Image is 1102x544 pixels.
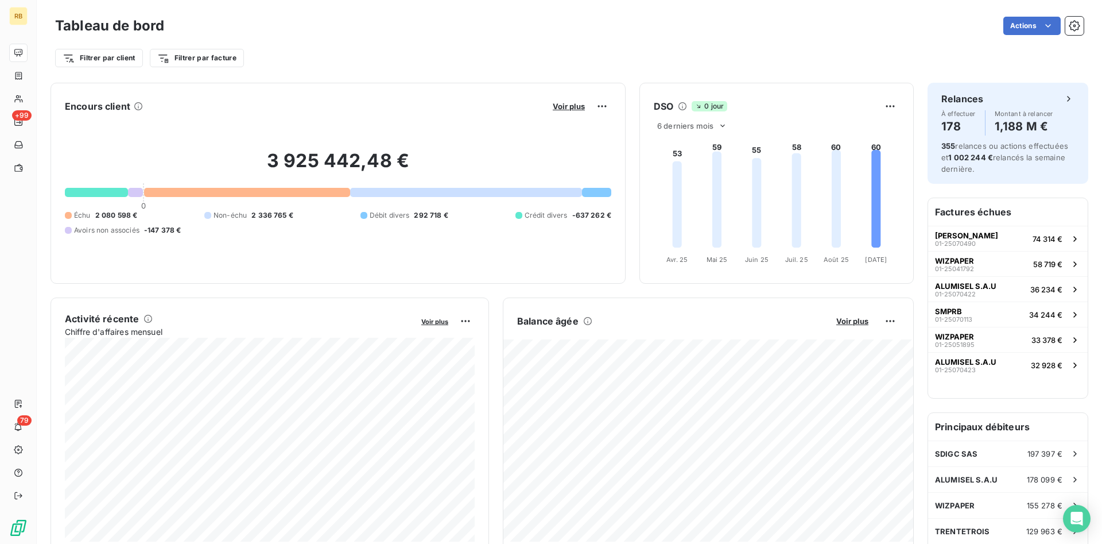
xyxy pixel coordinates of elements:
span: Avoirs non associés [74,225,139,236]
span: 36 234 € [1030,285,1062,294]
span: 2 080 598 € [95,210,138,221]
tspan: Juil. 25 [785,256,808,264]
h4: 1,188 M € [995,117,1053,136]
h6: Activité récente [65,312,139,326]
span: Voir plus [421,318,448,326]
span: SMPRB [935,307,962,316]
div: Open Intercom Messenger [1063,505,1091,533]
button: Voir plus [833,316,872,326]
span: Crédit divers [525,210,568,221]
span: 0 [141,201,146,210]
span: 01-25051895 [935,341,975,348]
span: Voir plus [836,317,868,326]
div: RB [9,7,28,25]
span: SDIGC SAS [935,449,977,458]
tspan: [DATE] [865,256,887,264]
h6: Relances [941,92,983,106]
button: Filtrer par client [55,49,143,67]
h3: Tableau de bord [55,16,164,36]
tspan: Août 25 [824,256,849,264]
span: 178 099 € [1027,475,1062,484]
span: 6 derniers mois [657,121,713,130]
span: 197 397 € [1027,449,1062,458]
span: Voir plus [553,102,585,111]
h6: Balance âgée [517,314,579,328]
span: 32 928 € [1031,361,1062,370]
span: 355 [941,141,955,151]
button: ALUMISEL S.A.U01-2507042236 234 € [928,276,1088,302]
h6: Factures échues [928,198,1088,226]
h6: Encours client [65,99,130,113]
span: 58 719 € [1033,260,1062,269]
span: 155 278 € [1027,501,1062,510]
span: 79 [17,415,32,426]
button: Voir plus [418,316,452,326]
h6: DSO [654,99,673,113]
tspan: Mai 25 [707,256,728,264]
button: SMPRB01-2507011334 244 € [928,302,1088,327]
span: ALUMISEL S.A.U [935,281,996,291]
span: WIZPAPER [935,501,975,510]
span: 2 336 765 € [251,210,293,221]
button: [PERSON_NAME]01-2507049074 314 € [928,226,1088,251]
span: 01-25070422 [935,291,976,298]
span: 01-25070490 [935,240,976,247]
span: ALUMISEL S.A.U [935,357,996,366]
span: Débit divers [370,210,410,221]
button: Voir plus [549,101,588,111]
span: relances ou actions effectuées et relancés la semaine dernière. [941,141,1068,173]
button: WIZPAPER01-2504179258 719 € [928,251,1088,276]
span: 129 963 € [1026,527,1062,536]
span: ALUMISEL S.A.U [935,475,998,484]
span: +99 [12,110,32,121]
img: Logo LeanPay [9,519,28,537]
span: 01-25041792 [935,265,974,272]
h6: Principaux débiteurs [928,413,1088,441]
span: [PERSON_NAME] [935,231,998,240]
span: 0 jour [692,101,727,111]
span: Chiffre d'affaires mensuel [65,326,413,338]
span: WIZPAPER [935,256,974,265]
span: 01-25070113 [935,316,972,323]
span: 33 378 € [1031,335,1062,345]
button: Filtrer par facture [150,49,244,67]
span: Échu [74,210,91,221]
span: Non-échu [214,210,247,221]
span: À effectuer [941,110,976,117]
h2: 3 925 442,48 € [65,149,611,184]
span: 74 314 € [1033,234,1062,244]
span: 34 244 € [1029,310,1062,319]
span: -147 378 € [144,225,181,236]
button: ALUMISEL S.A.U01-2507042332 928 € [928,352,1088,377]
tspan: Juin 25 [745,256,769,264]
button: Actions [1003,17,1061,35]
span: 1 002 244 € [948,153,993,162]
span: 292 718 € [414,210,448,221]
span: WIZPAPER [935,332,974,341]
span: Montant à relancer [995,110,1053,117]
h4: 178 [941,117,976,136]
button: WIZPAPER01-2505189533 378 € [928,327,1088,352]
tspan: Avr. 25 [666,256,688,264]
span: TRENTETROIS [935,527,990,536]
span: 01-25070423 [935,366,976,373]
span: -637 262 € [572,210,612,221]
